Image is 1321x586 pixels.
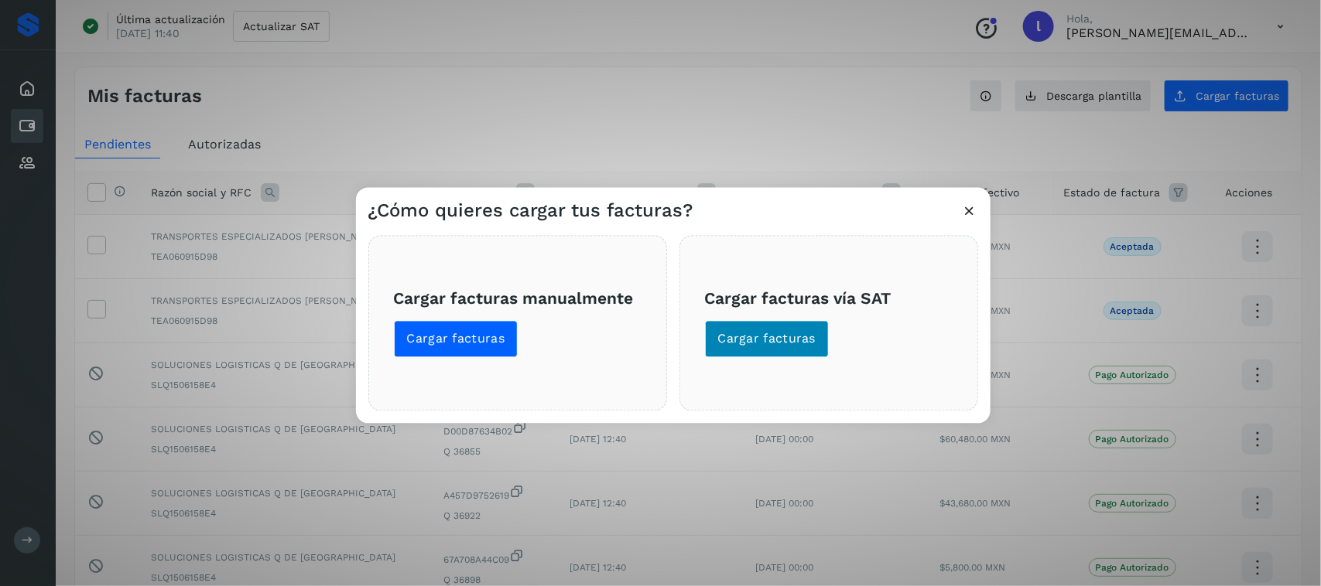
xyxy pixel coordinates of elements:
[705,288,953,308] h3: Cargar facturas vía SAT
[394,321,518,358] button: Cargar facturas
[705,321,830,358] button: Cargar facturas
[718,331,816,348] span: Cargar facturas
[407,331,505,348] span: Cargar facturas
[368,200,693,223] h3: ¿Cómo quieres cargar tus facturas?
[394,288,642,308] h3: Cargar facturas manualmente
